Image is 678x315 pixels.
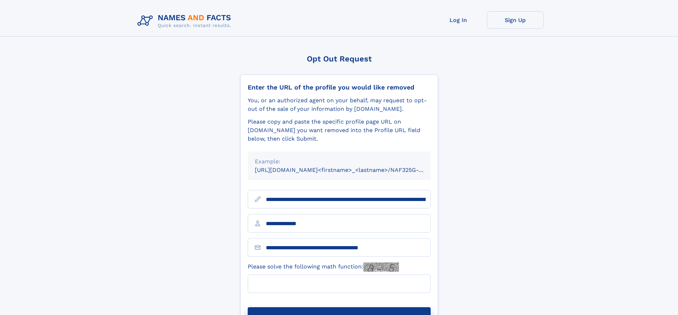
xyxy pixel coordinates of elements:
[248,118,431,143] div: Please copy and paste the specific profile page URL on [DOMAIN_NAME] you want removed into the Pr...
[487,11,544,29] a: Sign Up
[248,96,431,113] div: You, or an authorized agent on your behalf, may request to opt-out of the sale of your informatio...
[430,11,487,29] a: Log In
[248,262,399,272] label: Please solve the following math function:
[135,11,237,31] img: Logo Names and Facts
[248,83,431,91] div: Enter the URL of the profile you would like removed
[255,167,444,173] small: [URL][DOMAIN_NAME]<firstname>_<lastname>/NAF325G-xxxxxxxx
[255,157,424,166] div: Example:
[240,54,438,63] div: Opt Out Request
